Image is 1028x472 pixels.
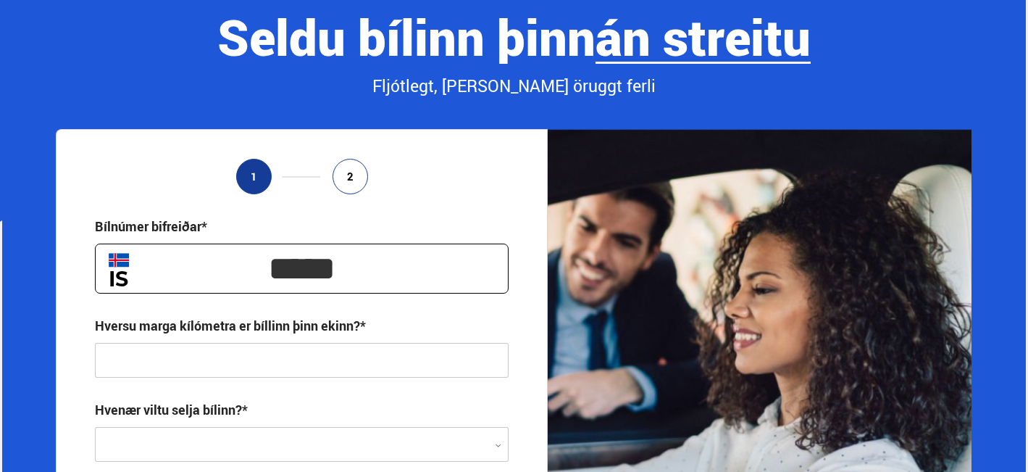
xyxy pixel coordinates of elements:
span: 1 [251,170,257,183]
div: Hversu marga kílómetra er bíllinn þinn ekinn?* [95,317,366,334]
button: Opna LiveChat spjallviðmót [12,6,55,49]
label: Hvenær viltu selja bílinn?* [95,401,248,418]
div: Seldu bílinn þinn [56,9,971,64]
div: Fljótlegt, [PERSON_NAME] öruggt ferli [56,74,971,99]
div: Bílnúmer bifreiðar* [95,218,207,235]
b: án streitu [596,3,811,70]
span: 2 [347,170,354,183]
